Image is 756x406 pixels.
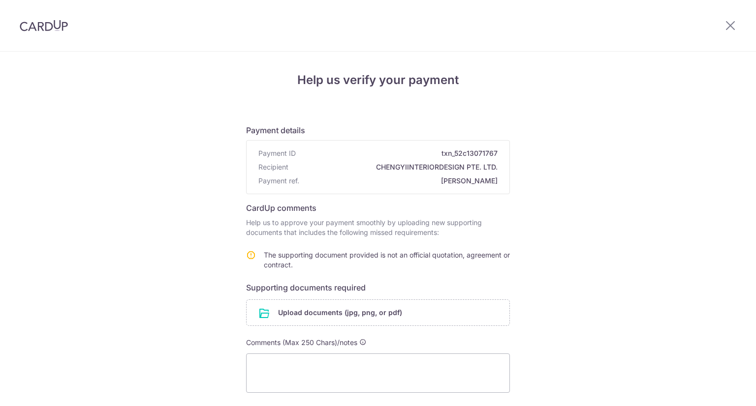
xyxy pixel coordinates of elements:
h4: Help us verify your payment [246,71,510,89]
h6: Supporting documents required [246,282,510,293]
span: The supporting document provided is not an official quotation, agreement or contract. [264,251,510,269]
div: Upload documents (jpg, png, or pdf) [246,299,510,326]
span: Payment ref. [258,176,299,186]
span: Payment ID [258,148,296,158]
span: txn_52c13071767 [300,148,498,158]
span: Recipient [258,162,288,172]
h6: CardUp comments [246,202,510,214]
h6: Payment details [246,124,510,136]
span: Comments (Max 250 Chars)/notes [246,338,357,347]
p: Help us to approve your payment smoothly by uploading new supporting documents that includes the ... [246,218,510,237]
img: CardUp [20,20,68,31]
span: CHENGYIINTERIORDESIGN PTE. LTD. [292,162,498,172]
span: [PERSON_NAME] [303,176,498,186]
